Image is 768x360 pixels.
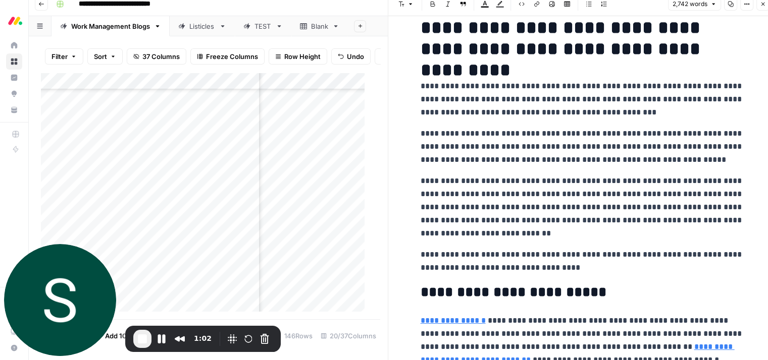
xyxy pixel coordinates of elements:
span: Sort [94,51,107,62]
button: Freeze Columns [190,48,265,65]
a: Listicles [170,16,235,36]
a: Home [6,37,22,53]
span: Undo [347,51,364,62]
div: Work Management Blogs [71,21,150,31]
span: 37 Columns [142,51,180,62]
a: TEST [235,16,291,36]
button: Row Height [269,48,327,65]
div: Listicles [189,21,215,31]
span: Row Height [284,51,321,62]
button: Workspace: Monday.com [6,8,22,33]
a: Browse [6,53,22,70]
img: Monday.com Logo [6,12,24,30]
span: Freeze Columns [206,51,258,62]
div: 146 Rows [271,328,317,344]
div: Blank [311,21,328,31]
a: Blank [291,16,348,36]
div: 20/37 Columns [317,328,380,344]
a: Insights [6,70,22,86]
button: Sort [87,48,123,65]
button: Filter [45,48,83,65]
span: Filter [52,51,68,62]
a: Work Management Blogs [52,16,170,36]
a: Your Data [6,102,22,118]
button: Add 10 Rows [90,328,151,344]
div: TEST [254,21,272,31]
button: Undo [331,48,371,65]
button: 37 Columns [127,48,186,65]
a: Opportunities [6,86,22,102]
